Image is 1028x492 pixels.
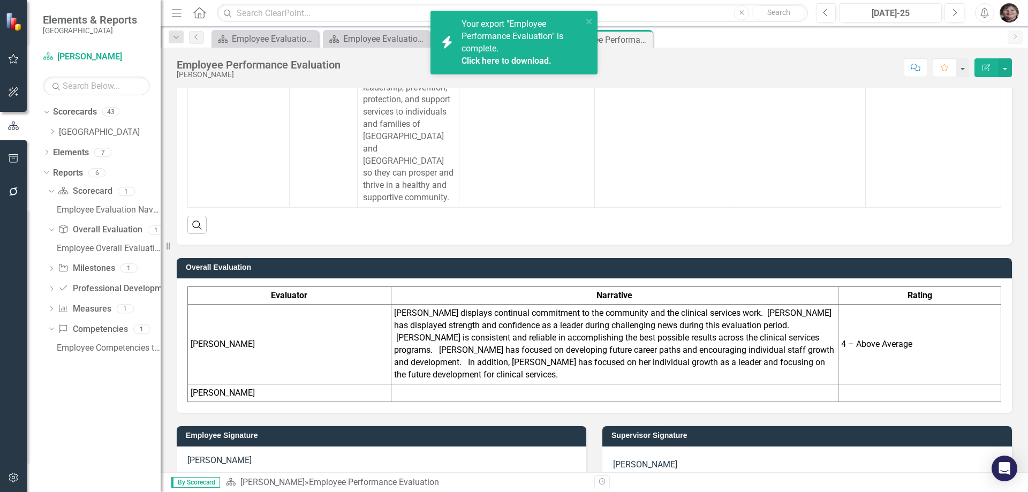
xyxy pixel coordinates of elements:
a: Scorecards [53,106,97,118]
td: Double-Click to Edit [290,17,357,208]
td: Double-Click to Edit [459,17,594,208]
a: Measures [58,303,111,315]
a: [PERSON_NAME] [240,477,305,487]
div: 7 [94,148,111,157]
a: Milestones [58,262,115,275]
small: [GEOGRAPHIC_DATA] [43,26,137,35]
span: Elements & Reports [43,13,137,26]
button: close [586,15,593,27]
th: Rating [838,286,1001,305]
div: Employee Evaluation Navigation [343,32,427,46]
button: Search [752,5,805,20]
a: [PERSON_NAME] [43,51,150,63]
td: Double-Click to Edit [357,17,459,208]
td: 4 – Above Average [838,305,1001,384]
p: [PERSON_NAME] [613,457,1001,473]
input: Search ClearPoint... [217,4,808,22]
a: Overall Evaluation [58,224,142,236]
th: Evaluator [188,286,391,305]
td: Double-Click to Edit [594,17,730,208]
span: Search [767,8,790,17]
span: By Scorecard [171,477,220,488]
a: Elements [53,147,89,159]
a: Competencies [58,323,127,336]
div: » [225,476,586,489]
div: 43 [102,108,119,117]
th: Narrative [391,286,838,305]
div: Employee Performance Evaluation [177,59,341,71]
p: [PERSON_NAME] displays continual commitment to the community and the clinical services work. [PER... [394,307,835,381]
a: [GEOGRAPHIC_DATA] [59,126,161,139]
h3: Overall Evaluation [186,263,1007,271]
a: Click here to download. [462,56,551,66]
div: 1 [148,225,165,234]
div: 1 [133,324,150,334]
div: Employee Competencies to Update [57,343,161,353]
a: Reports [53,167,83,179]
td: Double-Click to Edit [730,17,865,208]
div: 1 [120,264,138,273]
div: [PERSON_NAME] [177,71,341,79]
div: 6 [88,168,105,177]
p: [PERSON_NAME] [187,455,576,467]
a: Employee Overall Evaluation to Update [54,240,161,257]
p: The mission of the Department of Health and Human Services (HHS) is to provide culturally compete... [363,20,453,204]
div: Employee Evaluation Navigation [57,205,161,215]
div: [DATE]-25 [843,7,938,20]
td: [PERSON_NAME] [188,384,391,402]
div: Employee Performance Evaluation [309,477,439,487]
span: Your export "Employee Performance Evaluation" is complete. [462,19,580,67]
div: Employee Evaluation Navigation [232,32,316,46]
a: Employee Evaluation Navigation [326,32,427,46]
div: Employee Overall Evaluation to Update [57,244,161,253]
a: Employee Evaluation Navigation [214,32,316,46]
div: Employee Performance Evaluation [566,33,650,47]
button: [DATE]-25 [839,3,942,22]
div: 1 [118,187,135,196]
div: 1 [117,304,134,313]
a: Employee Competencies to Update [54,339,161,356]
div: Open Intercom Messenger [992,456,1017,481]
h3: Supervisor Signature [611,432,1007,440]
img: ClearPoint Strategy [4,11,25,32]
input: Search Below... [43,77,150,95]
p: [PERSON_NAME] [191,338,388,351]
td: Double-Click to Edit [865,17,1001,208]
h3: Employee Signature [186,432,581,440]
a: Scorecard [58,185,112,198]
a: Professional Development [58,283,174,295]
a: Employee Evaluation Navigation [54,201,161,218]
td: Double-Click to Edit Right Click for Context Menu [188,17,290,208]
img: Joni Reynolds [1000,3,1019,22]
